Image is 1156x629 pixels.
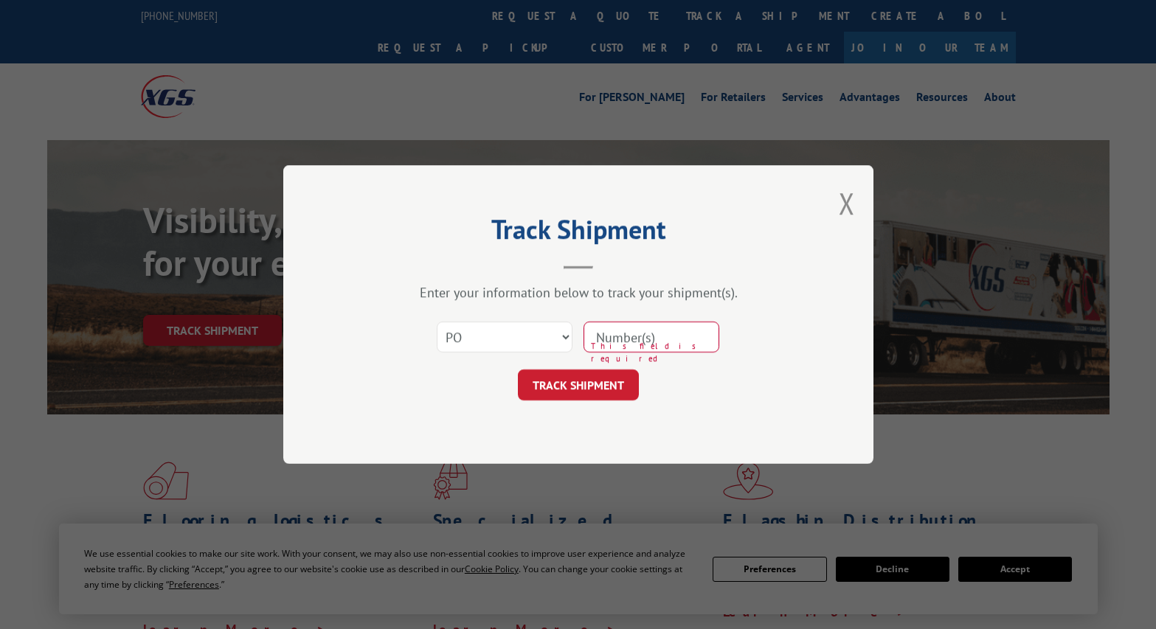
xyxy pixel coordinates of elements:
[518,369,639,400] button: TRACK SHIPMENT
[839,184,855,223] button: Close modal
[584,322,719,352] input: Number(s)
[357,219,800,247] h2: Track Shipment
[591,340,719,364] span: This field is required
[357,284,800,301] div: Enter your information below to track your shipment(s).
